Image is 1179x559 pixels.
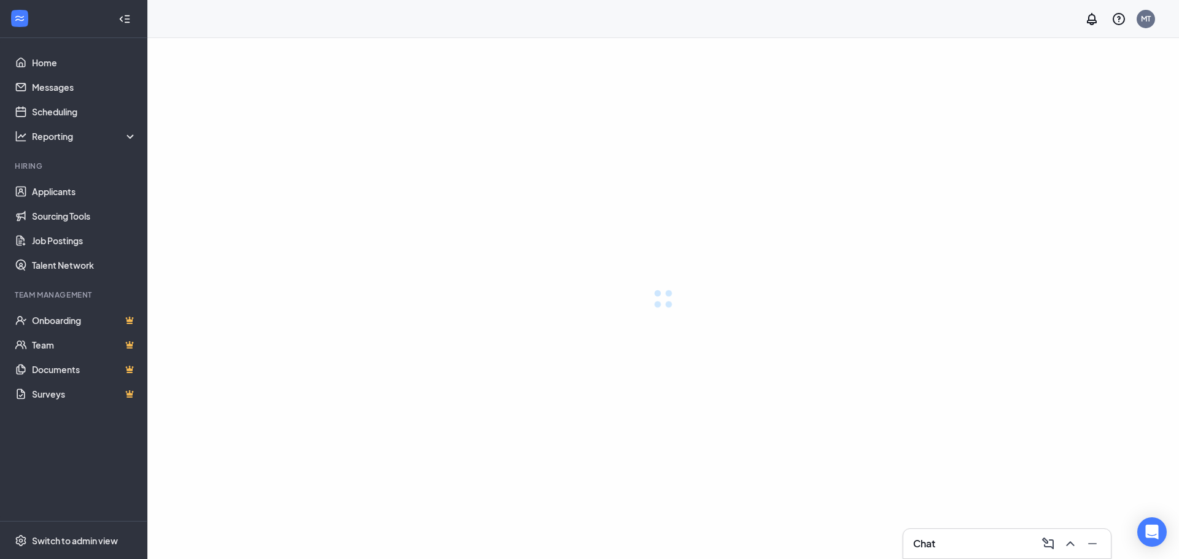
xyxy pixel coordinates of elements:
svg: ComposeMessage [1041,536,1056,551]
a: Applicants [32,179,137,204]
button: ChevronUp [1059,534,1079,553]
a: SurveysCrown [32,382,137,406]
div: Open Intercom Messenger [1137,517,1167,547]
button: ComposeMessage [1037,534,1057,553]
svg: ChevronUp [1063,536,1078,551]
a: Scheduling [32,99,137,124]
a: Sourcing Tools [32,204,137,228]
svg: QuestionInfo [1111,12,1126,26]
h3: Chat [913,537,935,550]
div: Team Management [15,290,134,300]
svg: Notifications [1084,12,1099,26]
svg: Settings [15,534,27,547]
svg: WorkstreamLogo [14,12,26,25]
svg: Collapse [119,13,131,25]
div: Switch to admin view [32,534,118,547]
a: DocumentsCrown [32,357,137,382]
svg: Analysis [15,130,27,142]
svg: Minimize [1085,536,1100,551]
div: Hiring [15,161,134,171]
div: MT [1141,13,1151,24]
button: Minimize [1081,534,1101,553]
a: OnboardingCrown [32,308,137,333]
div: Reporting [32,130,138,142]
a: TeamCrown [32,333,137,357]
a: Home [32,50,137,75]
a: Job Postings [32,228,137,253]
a: Talent Network [32,253,137,277]
a: Messages [32,75,137,99]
